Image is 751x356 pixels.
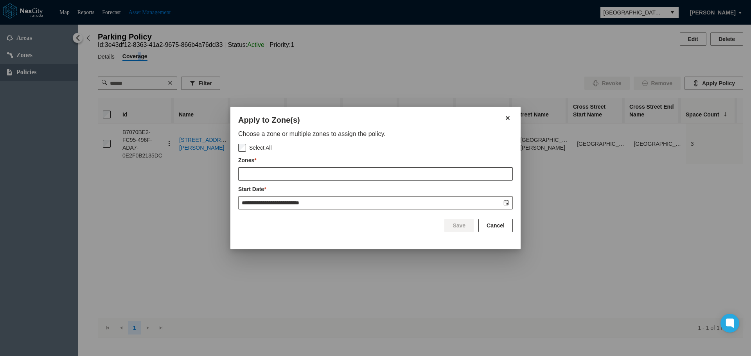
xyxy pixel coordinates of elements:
[238,156,297,164] label: Zones
[238,130,513,139] div: Choose a zone or multiple zones to assign the policy.
[501,111,514,125] button: Close
[478,219,513,232] button: Cancel
[487,222,505,229] span: Cancel
[238,185,297,193] label: Start Date
[500,197,512,209] button: Toggle date-time selector
[249,145,272,151] label: Select All
[238,111,501,126] div: Apply to Zone(s)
